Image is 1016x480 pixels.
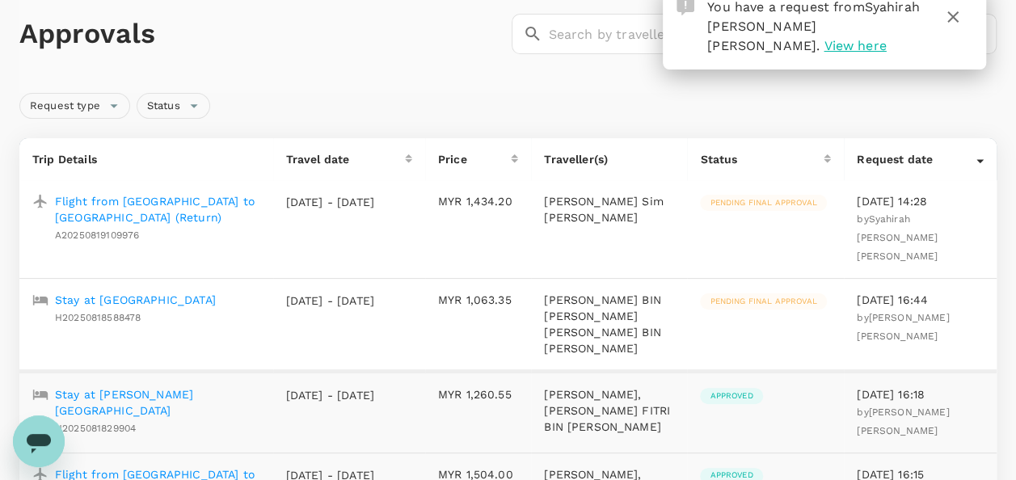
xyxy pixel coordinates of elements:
div: Price [438,151,511,167]
span: A20250819109976 [55,229,139,241]
div: Request type [19,93,130,119]
span: H2025081829904 [55,423,136,434]
span: Approved [700,390,762,402]
h1: Approvals [19,17,505,51]
span: Request type [20,99,110,114]
span: by [857,312,949,342]
span: by [857,406,949,436]
p: Trip Details [32,151,260,167]
div: Travel date [286,151,405,167]
p: [DATE] - [DATE] [286,387,375,403]
p: MYR 1,434.20 [438,193,518,209]
span: Pending final approval [700,296,826,307]
span: [PERSON_NAME] [PERSON_NAME] [857,312,949,342]
p: [PERSON_NAME] BIN [PERSON_NAME] [PERSON_NAME] BIN [PERSON_NAME] [544,292,674,356]
span: Syahirah [PERSON_NAME] [PERSON_NAME] [857,213,938,262]
span: Status [137,99,190,114]
span: by [857,213,938,262]
p: [DATE] 14:28 [857,193,984,209]
p: [PERSON_NAME] Sim [PERSON_NAME] [544,193,674,225]
span: Pending final approval [700,197,826,208]
p: [PERSON_NAME], [PERSON_NAME] FITRI BIN [PERSON_NAME] [544,386,674,435]
iframe: Button to launch messaging window [13,415,65,467]
input: Search by travellers, trips, or destination [549,14,997,54]
div: Status [137,93,210,119]
a: Stay at [GEOGRAPHIC_DATA] [55,292,216,308]
p: [DATE] 16:18 [857,386,984,402]
span: H20250818588478 [55,312,141,323]
div: Request date [857,151,976,167]
p: [DATE] 16:44 [857,292,984,308]
p: [DATE] - [DATE] [286,293,375,309]
p: [DATE] - [DATE] [286,194,375,210]
a: Stay at [PERSON_NAME][GEOGRAPHIC_DATA] [55,386,260,419]
p: MYR 1,260.55 [438,386,518,402]
span: View here [824,38,886,53]
a: Flight from [GEOGRAPHIC_DATA] to [GEOGRAPHIC_DATA] (Return) [55,193,260,225]
div: Status [700,151,824,167]
span: [PERSON_NAME] [PERSON_NAME] [857,406,949,436]
p: MYR 1,063.35 [438,292,518,308]
p: Traveller(s) [544,151,674,167]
